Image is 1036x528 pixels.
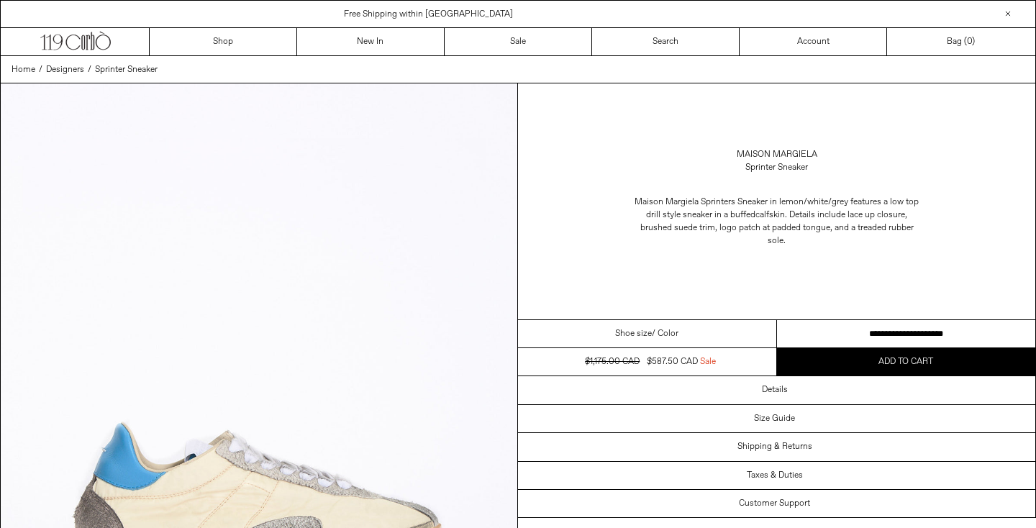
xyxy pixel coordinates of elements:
[737,442,812,452] h3: Shipping & Returns
[640,209,914,247] span: calfskin. Details include lace up closure, brushed suede trim, logo patch at padded tongue, and a...
[754,414,795,424] h3: Size Guide
[615,327,652,340] span: Shoe size
[95,64,158,76] span: Sprinter Sneaker
[585,356,640,368] s: $1,175.00 CAD
[297,28,445,55] a: New In
[745,161,808,174] div: Sprinter Sneaker
[344,9,513,20] a: Free Shipping within [GEOGRAPHIC_DATA]
[12,64,35,76] span: Home
[95,63,158,76] a: Sprinter Sneaker
[737,148,817,161] a: Maison Margiela
[46,64,84,76] span: Designers
[652,327,678,340] span: / Color
[878,356,933,368] span: Add to cart
[700,355,716,368] span: Sale
[777,348,1036,375] button: Add to cart
[747,470,803,481] h3: Taxes & Duties
[39,63,42,76] span: /
[762,385,788,395] h3: Details
[635,196,919,221] span: Maison Margiela Sprinters Sneaker in lemon/white/grey features a low top drill style sneaker in a...
[150,28,297,55] a: Shop
[739,499,810,509] h3: Customer Support
[12,63,35,76] a: Home
[967,35,975,48] span: )
[592,28,740,55] a: Search
[887,28,1035,55] a: Bag ()
[46,63,84,76] a: Designers
[740,28,887,55] a: Account
[967,36,972,47] span: 0
[647,356,698,368] span: $587.50 CAD
[445,28,592,55] a: Sale
[88,63,91,76] span: /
